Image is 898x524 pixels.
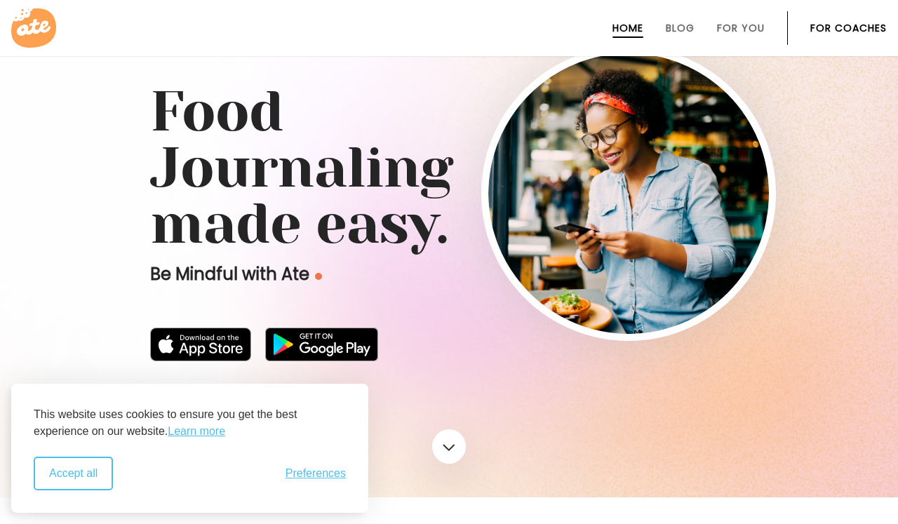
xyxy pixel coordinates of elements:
p: Be Mindful with Ate [150,263,543,285]
img: home-hero-img-rounded.png [488,53,769,334]
img: badge-download-apple.svg [150,328,251,361]
img: badge-download-google.png [265,328,378,361]
button: Accept all cookies [34,457,113,490]
a: Learn more [168,423,225,440]
button: Toggle preferences [286,467,346,480]
a: For You [717,22,765,34]
a: Home [612,22,643,34]
a: For Coaches [810,22,887,34]
p: This website uses cookies to ensure you get the best experience on our website. [34,406,346,440]
h1: Food Journaling made easy. [150,83,748,252]
span: Preferences [286,467,346,480]
a: Blog [666,22,695,34]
